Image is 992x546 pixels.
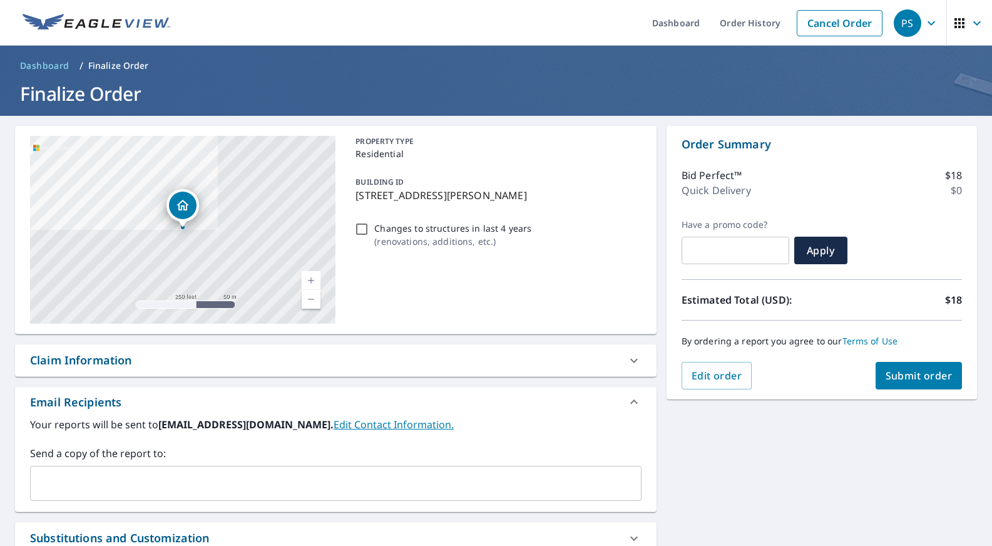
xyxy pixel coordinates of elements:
p: Quick Delivery [682,183,751,198]
p: $18 [945,168,962,183]
label: Have a promo code? [682,219,789,230]
p: Finalize Order [88,59,149,72]
span: Apply [804,244,837,257]
p: $18 [945,292,962,307]
div: PS [894,9,921,37]
span: Edit order [692,369,742,383]
p: Estimated Total (USD): [682,292,822,307]
span: Submit order [886,369,953,383]
span: Dashboard [20,59,69,72]
p: BUILDING ID [355,177,404,187]
a: EditContactInfo [334,418,454,431]
label: Send a copy of the report to: [30,446,642,461]
nav: breadcrumb [15,56,977,76]
h1: Finalize Order [15,81,977,106]
img: EV Logo [23,14,170,33]
p: ( renovations, additions, etc. ) [374,235,531,248]
div: Dropped pin, building 1, Residential property, 2940 Sprague St Port Orchard, WA 98366 [166,189,199,228]
div: Claim Information [30,352,132,369]
p: Residential [355,147,636,160]
a: Current Level 17, Zoom Out [302,290,320,309]
p: Bid Perfect™ [682,168,742,183]
button: Edit order [682,362,752,389]
li: / [79,58,83,73]
a: Dashboard [15,56,74,76]
b: [EMAIL_ADDRESS][DOMAIN_NAME]. [158,418,334,431]
div: Email Recipients [30,394,121,411]
p: [STREET_ADDRESS][PERSON_NAME] [355,188,636,203]
a: Cancel Order [797,10,882,36]
button: Apply [794,237,847,264]
p: Changes to structures in last 4 years [374,222,531,235]
label: Your reports will be sent to [30,417,642,432]
p: Order Summary [682,136,962,153]
a: Terms of Use [842,335,898,347]
p: $0 [951,183,962,198]
p: PROPERTY TYPE [355,136,636,147]
div: Claim Information [15,344,657,376]
button: Submit order [876,362,963,389]
div: Email Recipients [15,387,657,417]
a: Current Level 17, Zoom In [302,271,320,290]
p: By ordering a report you agree to our [682,336,962,347]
